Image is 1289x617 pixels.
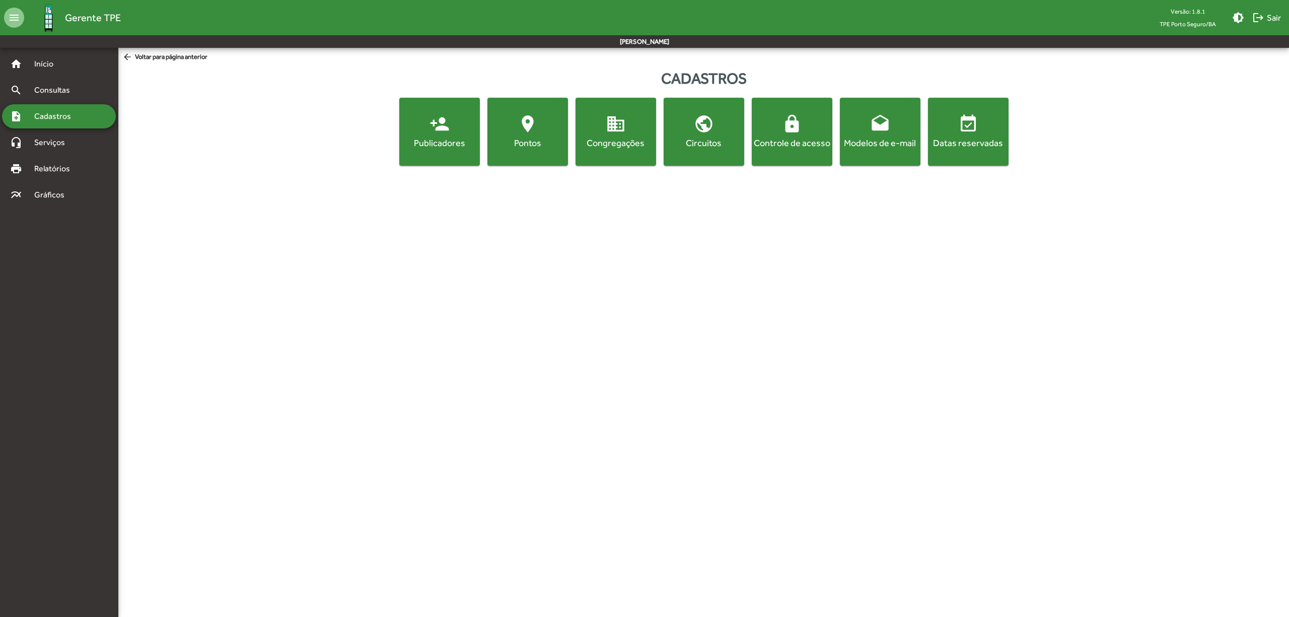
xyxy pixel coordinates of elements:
div: Modelos de e-mail [842,136,918,149]
mat-icon: domain [606,114,626,134]
div: Cadastros [118,67,1289,90]
span: Serviços [28,136,79,149]
mat-icon: menu [4,8,24,28]
span: Relatórios [28,163,83,175]
mat-icon: logout [1252,12,1264,24]
button: Datas reservadas [928,98,1009,166]
div: Publicadores [401,136,478,149]
a: Gerente TPE [24,2,121,34]
mat-icon: lock [782,114,802,134]
button: Publicadores [399,98,480,166]
mat-icon: headset_mic [10,136,22,149]
img: Logo [32,2,65,34]
span: Consultas [28,84,83,96]
button: Controle de acesso [752,98,832,166]
mat-icon: arrow_back [122,52,135,63]
span: Início [28,58,68,70]
button: Sair [1248,9,1285,27]
div: Circuitos [666,136,742,149]
button: Circuitos [664,98,744,166]
mat-icon: location_on [518,114,538,134]
mat-icon: public [694,114,714,134]
div: Versão: 1.8.1 [1152,5,1224,18]
mat-icon: brightness_medium [1232,12,1244,24]
mat-icon: note_add [10,110,22,122]
button: Pontos [487,98,568,166]
span: Cadastros [28,110,84,122]
button: Modelos de e-mail [840,98,920,166]
div: Pontos [489,136,566,149]
mat-icon: search [10,84,22,96]
mat-icon: home [10,58,22,70]
span: TPE Porto Seguro/BA [1152,18,1224,30]
div: Controle de acesso [754,136,830,149]
div: Datas reservadas [930,136,1007,149]
mat-icon: person_add [429,114,450,134]
button: Congregações [576,98,656,166]
span: Gerente TPE [65,10,121,26]
mat-icon: drafts [870,114,890,134]
span: Voltar para página anterior [122,52,207,63]
div: Congregações [578,136,654,149]
span: Sair [1252,9,1281,27]
mat-icon: print [10,163,22,175]
mat-icon: event_available [958,114,978,134]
